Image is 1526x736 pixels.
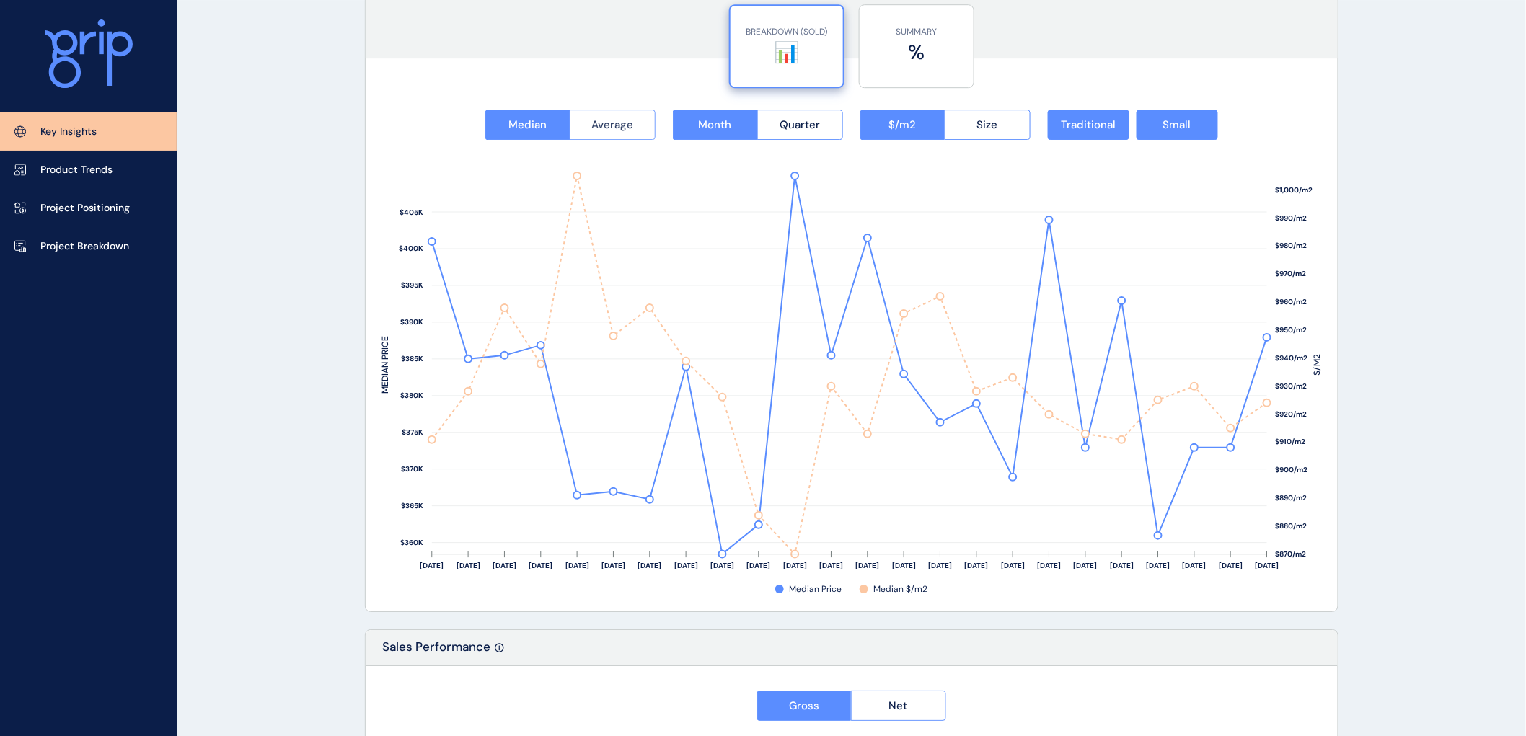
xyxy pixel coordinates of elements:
span: Size [977,118,998,132]
button: Quarter [757,110,843,140]
span: Quarter [780,118,820,132]
span: Median $/m2 [874,583,928,595]
text: $1,000/m2 [1276,185,1313,195]
button: Net [851,691,946,721]
text: $950/m2 [1276,326,1307,335]
span: Month [699,118,732,132]
text: $970/m2 [1276,270,1307,279]
p: Sales Performance [383,639,491,665]
text: $940/m2 [1276,354,1308,363]
span: Average [591,118,633,132]
p: Product Trends [40,163,113,177]
text: $930/m2 [1276,382,1307,391]
text: $870/m2 [1276,550,1307,559]
span: Small [1163,118,1191,132]
button: Average [570,110,656,140]
button: Traditional [1048,110,1129,140]
span: Gross [789,699,819,713]
text: $/M2 [1312,355,1323,376]
text: $900/m2 [1276,466,1308,475]
text: $880/m2 [1276,522,1307,531]
label: % [867,38,966,66]
text: $960/m2 [1276,298,1307,307]
p: BREAKDOWN (SOLD) [738,26,836,38]
span: Median Price [790,583,842,595]
span: Net [889,699,908,713]
span: Traditional [1061,118,1116,132]
span: Median [508,118,547,132]
p: Project Breakdown [40,239,129,254]
button: $/m2 [860,110,945,140]
button: Size [945,110,1031,140]
p: SUMMARY [867,26,966,38]
label: 📊 [738,38,836,66]
button: Month [673,110,758,140]
span: $/m2 [889,118,917,132]
text: $890/m2 [1276,494,1307,503]
text: $980/m2 [1276,241,1307,251]
text: $910/m2 [1276,438,1306,447]
button: Median [485,110,570,140]
button: Gross [757,691,852,721]
p: Key Insights [40,125,97,139]
text: $990/m2 [1276,213,1307,223]
p: Project Positioning [40,201,130,216]
button: Small [1137,110,1218,140]
text: $920/m2 [1276,410,1307,420]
